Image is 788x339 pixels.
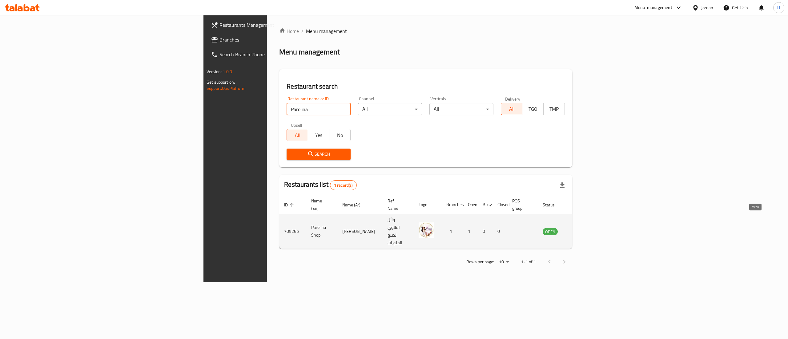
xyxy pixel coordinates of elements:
button: All [287,129,308,141]
button: Search [287,149,351,160]
a: Branches [206,32,335,47]
span: Restaurants Management [219,21,330,29]
label: Upsell [291,123,302,127]
a: Restaurants Management [206,18,335,32]
img: Parolina Shop [419,222,434,238]
div: Menu-management [634,4,672,11]
span: TMP [546,105,562,114]
button: All [501,103,522,115]
td: وائل التلاوي لصنع الحلويات [383,214,414,249]
span: Search Branch Phone [219,51,330,58]
span: Get support on: [207,78,235,86]
span: All [504,105,520,114]
table: enhanced table [279,195,591,249]
button: TMP [543,103,565,115]
td: [PERSON_NAME] [337,214,383,249]
td: 0 [492,214,507,249]
span: TGO [525,105,541,114]
th: Branches [441,195,463,214]
p: 1-1 of 1 [521,258,536,266]
span: All [289,131,306,140]
a: Search Branch Phone [206,47,335,62]
h2: Restaurant search [287,82,565,91]
h2: Restaurants list [284,180,356,190]
span: Name (Ar) [342,201,368,209]
span: Ref. Name [388,197,406,212]
div: All [429,103,493,115]
div: Export file [555,178,570,193]
span: Search [291,150,346,158]
span: Yes [311,131,327,140]
th: Logo [414,195,441,214]
td: 1 [463,214,478,249]
span: Version: [207,68,222,76]
div: Jordan [701,4,713,11]
div: Rows per page: [497,257,511,267]
div: Total records count [330,180,357,190]
p: Rows per page: [466,258,494,266]
span: Branches [219,36,330,43]
div: All [358,103,422,115]
button: Yes [308,129,329,141]
span: OPEN [543,228,558,235]
span: 1.0.0 [223,68,232,76]
button: TGO [522,103,544,115]
span: H [777,4,780,11]
span: POS group [512,197,530,212]
th: Action [570,195,591,214]
span: 1 record(s) [330,182,356,188]
label: Delivery [505,97,521,101]
span: Name (En) [311,197,330,212]
th: Closed [492,195,507,214]
td: 1 [441,214,463,249]
th: Busy [478,195,492,214]
span: ID [284,201,296,209]
th: Open [463,195,478,214]
a: Support.OpsPlatform [207,84,246,92]
input: Search for restaurant name or ID.. [287,103,351,115]
span: No [332,131,348,140]
td: 0 [478,214,492,249]
nav: breadcrumb [279,27,572,35]
button: No [329,129,351,141]
span: Status [543,201,563,209]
